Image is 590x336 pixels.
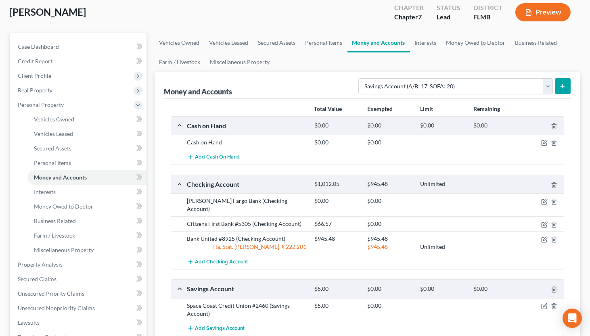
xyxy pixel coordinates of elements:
div: Status [437,3,460,13]
span: Add Checking Account [195,259,248,265]
strong: Remaining [473,105,500,112]
div: $0.00 [363,302,416,310]
div: Chapter [394,3,424,13]
a: Miscellaneous Property [205,52,275,72]
a: Interests [27,185,146,199]
span: Unsecured Nonpriority Claims [18,305,95,311]
a: Money Owed to Debtor [441,33,510,52]
strong: Total Value [314,105,342,112]
div: $0.00 [310,138,363,146]
div: FLMB [473,13,502,22]
div: Open Intercom Messenger [563,309,582,328]
strong: Limit [421,105,433,112]
div: Lead [437,13,460,22]
span: Credit Report [18,58,52,65]
div: $0.00 [416,122,469,129]
div: Money and Accounts [164,87,232,96]
a: Property Analysis [11,257,146,272]
div: $0.00 [310,197,363,205]
div: $0.00 [363,220,416,228]
a: Secured Assets [27,141,146,156]
div: Checking Account [183,180,310,188]
a: Unsecured Nonpriority Claims [11,301,146,315]
div: $1,012.05 [310,180,363,188]
span: Client Profile [18,72,51,79]
span: Secured Claims [18,275,56,282]
a: Money and Accounts [347,33,410,52]
div: $0.00 [416,285,469,293]
span: Add Cash on Hand [195,154,240,161]
span: Secured Assets [34,145,71,152]
div: $0.00 [469,122,522,129]
div: $5.00 [310,302,363,310]
span: Farm / Livestock [34,232,75,239]
span: Business Related [34,217,76,224]
span: Miscellaneous Property [34,246,94,253]
a: Secured Claims [11,272,146,286]
span: Personal Property [18,101,64,108]
a: Money and Accounts [27,170,146,185]
div: $0.00 [363,285,416,293]
span: Case Dashboard [18,43,59,50]
a: Interests [410,33,441,52]
div: Bank United #8925 (Checking Account) [183,235,310,243]
a: Lawsuits [11,315,146,330]
div: $945.48 [363,235,416,243]
a: Unsecured Priority Claims [11,286,146,301]
button: Preview [515,3,571,21]
strong: Exempted [367,105,393,112]
span: [PERSON_NAME] [10,6,86,18]
div: Cash on Hand [183,121,310,130]
div: $0.00 [363,197,416,205]
a: Business Related [27,214,146,228]
a: Money Owed to Debtor [27,199,146,214]
span: Lawsuits [18,319,40,326]
div: Cash on Hand [183,138,310,146]
button: Add Savings Account [187,321,245,336]
a: Farm / Livestock [27,228,146,243]
a: Vehicles Leased [27,127,146,141]
div: $0.00 [363,138,416,146]
span: Vehicles Leased [34,130,73,137]
div: Unlimited [416,180,469,188]
span: Money and Accounts [34,174,87,181]
a: Business Related [510,33,562,52]
div: $66.57 [310,220,363,228]
a: Case Dashboard [11,40,146,54]
span: Money Owed to Debtor [34,203,93,210]
div: Savings Account [183,284,310,293]
a: Vehicles Leased [205,33,253,52]
span: Add Savings Account [195,325,245,332]
div: $5.00 [310,285,363,293]
div: District [473,3,502,13]
div: Unlimited [416,243,469,251]
span: Unsecured Priority Claims [18,290,84,297]
div: $0.00 [469,285,522,293]
span: 7 [418,13,422,21]
div: $0.00 [310,122,363,129]
div: $945.48 [310,235,363,243]
div: [PERSON_NAME] Fargo Bank (Checking Account) [183,197,310,213]
div: Citizens First Bank #5305 (Checking Account) [183,220,310,228]
div: Space Coast Credit Union #2460 (Savings Account) [183,302,310,318]
a: Personal Items [301,33,347,52]
a: Vehicles Owned [27,112,146,127]
a: Secured Assets [253,33,301,52]
div: Chapter [394,13,424,22]
span: Real Property [18,87,52,94]
a: Personal Items [27,156,146,170]
div: $945.48 [363,180,416,188]
div: $945.48 [363,243,416,251]
div: Fla. Stat. [PERSON_NAME]. § 222.201 [183,243,310,251]
span: Vehicles Owned [34,116,74,123]
a: Miscellaneous Property [27,243,146,257]
span: Property Analysis [18,261,63,268]
span: Personal Items [34,159,71,166]
button: Add Cash on Hand [187,150,240,165]
span: Interests [34,188,56,195]
a: Vehicles Owned [155,33,205,52]
a: Credit Report [11,54,146,69]
div: $0.00 [363,122,416,129]
button: Add Checking Account [187,254,248,269]
a: Farm / Livestock [155,52,205,72]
